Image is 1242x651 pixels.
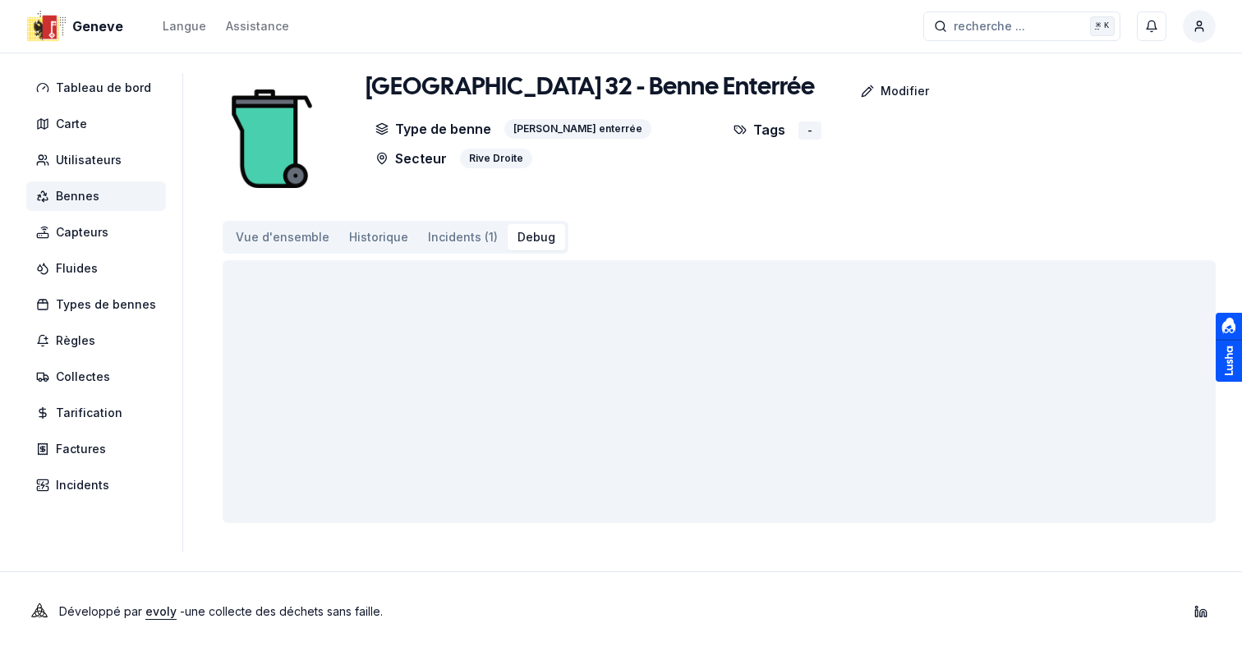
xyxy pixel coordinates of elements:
span: Factures [56,441,106,457]
span: Bennes [56,188,99,204]
a: Utilisateurs [26,145,172,175]
span: Fluides [56,260,98,277]
button: Geneve [26,16,130,36]
span: Types de bennes [56,296,156,313]
img: Geneve Logo [26,7,66,46]
div: - [798,121,821,140]
h1: [GEOGRAPHIC_DATA] 32 - Benne Enterrée [366,73,815,103]
span: Tarification [56,405,122,421]
img: bin Image [223,73,321,204]
p: Tags [734,119,785,140]
a: Assistance [226,16,289,36]
a: Types de bennes [26,290,172,319]
button: Langue [163,16,206,36]
p: Développé par - une collecte des déchets sans faille . [59,600,383,623]
button: Historique [339,224,418,250]
button: Vue d'ensemble [226,224,339,250]
span: Geneve [72,16,123,36]
img: Evoly Logo [26,598,53,625]
span: Utilisateurs [56,152,122,168]
span: Carte [56,116,87,132]
span: recherche ... [954,18,1025,34]
div: Rive Droite [460,149,532,168]
a: Collectes [26,362,172,392]
p: Type de benne [375,119,491,139]
span: Tableau de bord [56,80,151,96]
a: Capteurs [26,218,172,247]
a: Tableau de bord [26,73,172,103]
p: Modifier [881,83,929,99]
a: Règles [26,326,172,355]
span: Règles [56,332,95,349]
span: Collectes [56,369,110,385]
a: Incidents [26,470,172,500]
div: [PERSON_NAME] enterrée [504,119,651,139]
span: Capteurs [56,224,108,241]
a: Modifier [815,75,942,108]
a: Fluides [26,254,172,283]
a: Bennes [26,181,172,211]
div: Langue [163,18,206,34]
button: recherche ...⌘K [923,11,1120,41]
a: Tarification [26,398,172,428]
button: Debug [508,224,565,250]
span: Incidents [56,477,109,493]
button: Incidents (1) [418,224,508,250]
p: Secteur [375,149,447,168]
a: Factures [26,434,172,464]
a: Carte [26,109,172,139]
a: evoly [145,604,177,618]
